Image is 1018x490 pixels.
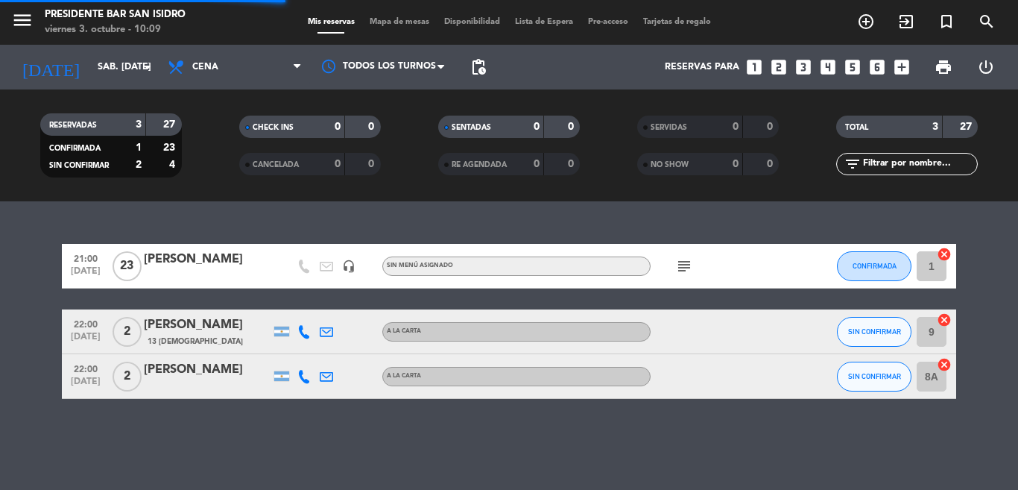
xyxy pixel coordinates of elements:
[744,57,764,77] i: looks_one
[837,317,911,347] button: SIN CONFIRMAR
[938,13,955,31] i: turned_in_not
[362,18,437,26] span: Mapa de mesas
[960,122,975,132] strong: 27
[818,57,838,77] i: looks_4
[49,122,97,129] span: RESERVADAS
[49,162,109,169] span: SIN CONFIRMAR
[113,362,142,392] span: 2
[534,159,540,169] strong: 0
[937,357,952,372] i: cancel
[675,257,693,275] i: subject
[897,13,915,31] i: exit_to_app
[67,249,104,266] span: 21:00
[964,45,1007,89] div: LOG OUT
[848,372,901,380] span: SIN CONFIRMAR
[253,124,294,131] span: CHECK INS
[568,159,577,169] strong: 0
[67,359,104,377] span: 22:00
[767,122,776,132] strong: 0
[978,13,996,31] i: search
[844,155,861,173] i: filter_list
[568,122,577,132] strong: 0
[935,58,952,76] span: print
[335,159,341,169] strong: 0
[136,142,142,153] strong: 1
[45,22,186,37] div: viernes 3. octubre - 10:09
[136,119,142,130] strong: 3
[651,161,689,169] span: NO SHOW
[843,57,862,77] i: looks_5
[733,122,739,132] strong: 0
[67,377,104,394] span: [DATE]
[769,57,788,77] i: looks_two
[49,145,101,152] span: CONFIRMADA
[853,262,897,270] span: CONFIRMADA
[387,328,421,334] span: A LA CARTA
[794,57,813,77] i: looks_3
[857,13,875,31] i: add_circle_outline
[845,124,868,131] span: TOTAL
[452,161,507,169] span: RE AGENDADA
[300,18,362,26] span: Mis reservas
[113,251,142,281] span: 23
[45,7,186,22] div: Presidente Bar San Isidro
[977,58,995,76] i: power_settings_new
[387,263,453,268] span: Sin menú asignado
[67,332,104,349] span: [DATE]
[148,336,243,348] span: 13 [DEMOGRAPHIC_DATA]
[113,317,142,347] span: 2
[665,62,739,72] span: Reservas para
[848,327,901,336] span: SIN CONFIRMAR
[534,122,540,132] strong: 0
[144,360,271,380] div: [PERSON_NAME]
[169,160,178,170] strong: 4
[837,251,911,281] button: CONFIRMADA
[136,160,142,170] strong: 2
[342,260,355,273] i: headset_mic
[139,58,157,76] i: arrow_drop_down
[335,122,341,132] strong: 0
[67,315,104,332] span: 22:00
[437,18,508,26] span: Disponibilidad
[368,159,377,169] strong: 0
[192,62,218,72] span: Cena
[733,159,739,169] strong: 0
[163,119,178,130] strong: 27
[11,51,90,84] i: [DATE]
[837,362,911,392] button: SIN CONFIRMAR
[892,57,911,77] i: add_box
[932,122,938,132] strong: 3
[581,18,636,26] span: Pre-acceso
[651,124,687,131] span: SERVIDAS
[470,58,487,76] span: pending_actions
[861,156,977,172] input: Filtrar por nombre...
[368,122,377,132] strong: 0
[937,312,952,327] i: cancel
[11,9,34,37] button: menu
[452,124,491,131] span: SENTADAS
[253,161,299,169] span: CANCELADA
[11,9,34,31] i: menu
[767,159,776,169] strong: 0
[636,18,718,26] span: Tarjetas de regalo
[867,57,887,77] i: looks_6
[163,142,178,153] strong: 23
[144,250,271,269] div: [PERSON_NAME]
[508,18,581,26] span: Lista de Espera
[67,266,104,283] span: [DATE]
[387,373,421,379] span: A LA CARTA
[144,315,271,335] div: [PERSON_NAME]
[937,247,952,262] i: cancel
